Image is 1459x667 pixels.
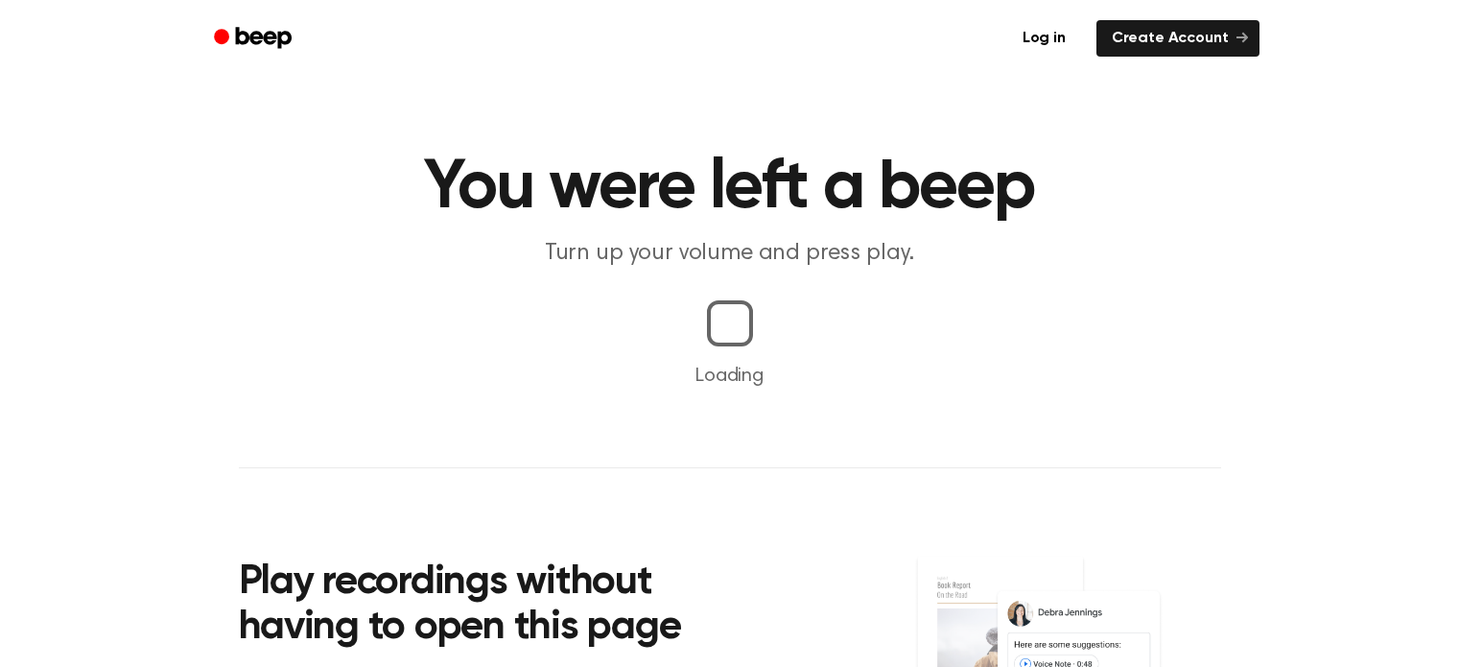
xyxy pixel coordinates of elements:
[239,560,756,652] h2: Play recordings without having to open this page
[1096,20,1259,57] a: Create Account
[200,20,309,58] a: Beep
[23,362,1436,391] p: Loading
[1003,16,1085,60] a: Log in
[239,154,1221,223] h1: You were left a beep
[362,238,1098,270] p: Turn up your volume and press play.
